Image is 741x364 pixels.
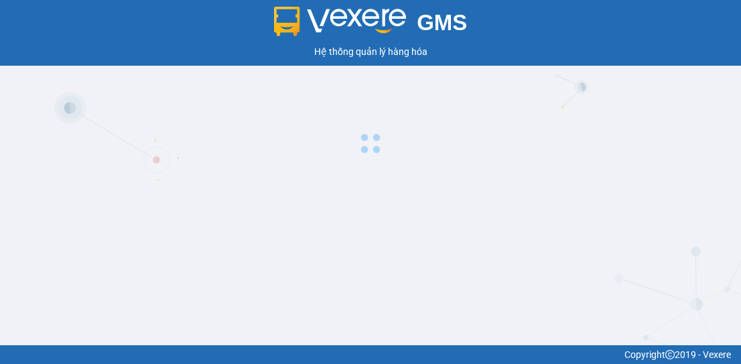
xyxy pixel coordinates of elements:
div: Hệ thống quản lý hàng hóa [3,44,738,59]
span: copyright [665,350,675,359]
a: GMS [274,20,468,31]
span: GMS [417,10,467,35]
img: logo 2 [274,7,407,36]
div: Copyright 2019 - Vexere [10,347,731,362]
